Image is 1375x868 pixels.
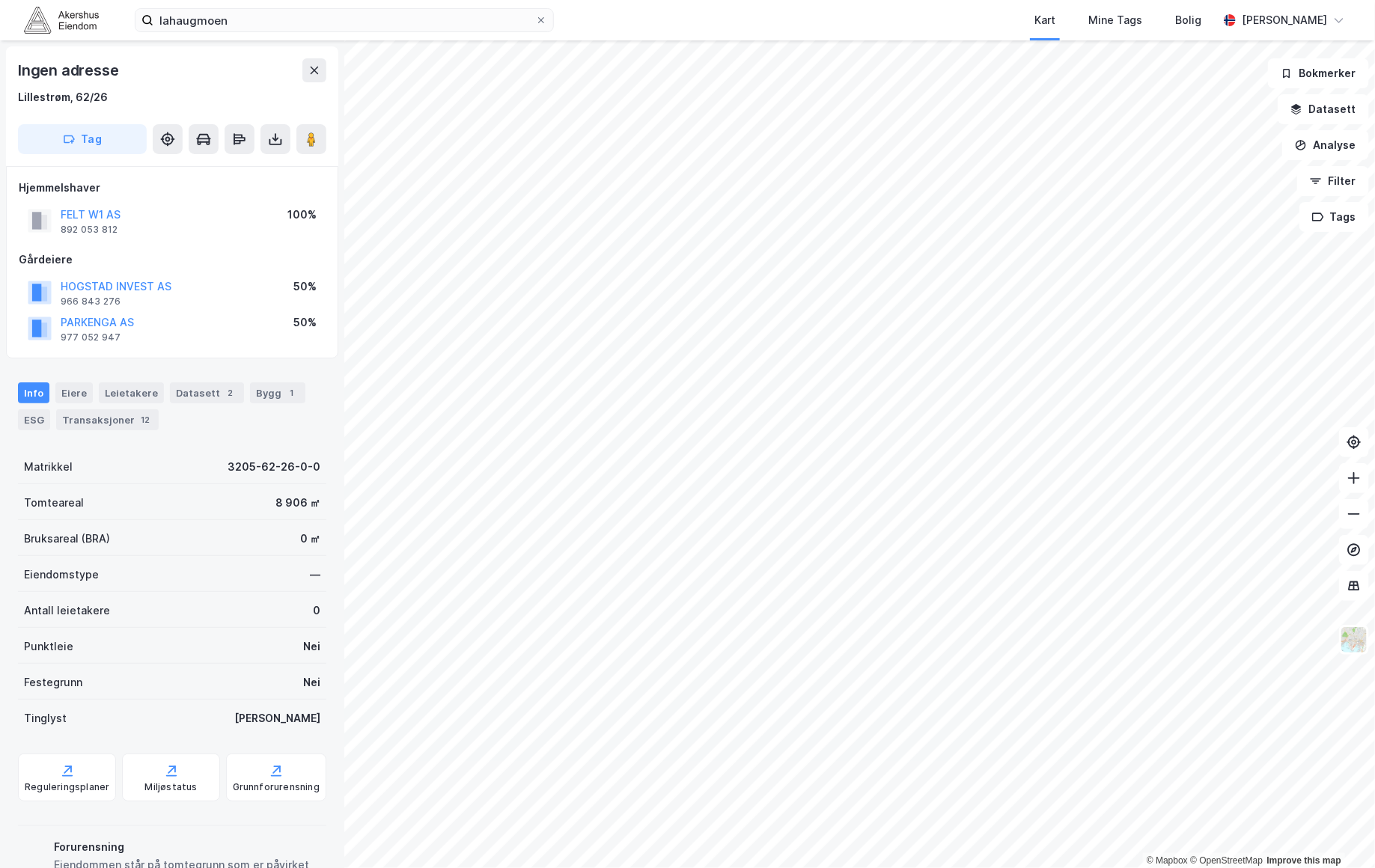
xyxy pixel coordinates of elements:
div: Mine Tags [1088,11,1142,29]
div: 3205-62-26-0-0 [228,458,320,476]
div: 977 052 947 [61,331,121,343]
div: Antall leietakere [24,602,110,620]
div: 12 [138,412,153,427]
div: 50% [293,314,317,331]
div: Tomteareal [24,494,84,512]
iframe: Chat Widget [1300,796,1375,868]
div: Bruksareal (BRA) [24,530,110,548]
button: Filter [1297,166,1369,196]
div: Forurensning [54,838,320,856]
button: Datasett [1278,94,1369,124]
div: 1 [284,385,299,400]
div: [PERSON_NAME] [234,709,320,727]
img: akershus-eiendom-logo.9091f326c980b4bce74ccdd9f866810c.svg [24,7,99,33]
div: Matrikkel [24,458,73,476]
a: Improve this map [1267,855,1341,866]
div: Eiendomstype [24,566,99,584]
img: Z [1340,626,1368,654]
div: 50% [293,278,317,296]
div: Reguleringsplaner [25,781,109,793]
div: Punktleie [24,638,73,655]
div: Info [18,382,49,403]
button: Analyse [1282,130,1369,160]
div: 966 843 276 [61,296,121,308]
div: Kontrollprogram for chat [1300,796,1375,868]
div: 892 053 812 [61,224,118,236]
button: Bokmerker [1268,58,1369,88]
div: Grunnforurensning [233,781,320,793]
div: 2 [223,385,238,400]
div: Nei [303,638,320,655]
div: ESG [18,409,50,430]
div: Leietakere [99,382,164,403]
div: Bolig [1175,11,1201,29]
div: Gårdeiere [19,251,326,269]
div: Ingen adresse [18,58,121,82]
div: Festegrunn [24,673,82,691]
div: Hjemmelshaver [19,179,326,197]
a: Mapbox [1147,855,1188,866]
div: Datasett [170,382,244,403]
div: 8 906 ㎡ [275,494,320,512]
div: Bygg [250,382,305,403]
a: OpenStreetMap [1190,855,1263,866]
button: Tag [18,124,147,154]
button: Tags [1299,202,1369,232]
div: Tinglyst [24,709,67,727]
div: — [310,566,320,584]
div: Lillestrøm, 62/26 [18,88,108,106]
div: Eiere [55,382,93,403]
div: 100% [287,206,317,224]
div: [PERSON_NAME] [1242,11,1327,29]
div: 0 [313,602,320,620]
div: Nei [303,673,320,691]
input: Søk på adresse, matrikkel, gårdeiere, leietakere eller personer [153,9,535,31]
div: 0 ㎡ [300,530,320,548]
div: Transaksjoner [56,409,159,430]
div: Miljøstatus [144,781,197,793]
div: Kart [1034,11,1055,29]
